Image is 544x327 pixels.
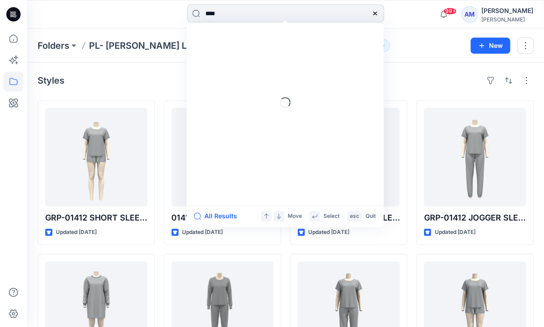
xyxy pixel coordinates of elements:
[365,212,375,221] p: Quit
[45,108,147,206] a: GRP-01412 SHORT SLEEP SET_DEV_REV2
[38,75,64,86] h4: Styles
[470,38,510,54] button: New
[424,108,526,206] a: GRP-01412 JOGGER SLEEP SET_DEV_REV2
[45,212,147,224] p: GRP-01412 SHORT SLEEP SET_DEV_REV2
[461,6,477,22] div: AM
[182,228,223,237] p: Updated [DATE]
[308,228,349,237] p: Updated [DATE]
[443,8,456,15] span: 99+
[349,212,359,221] p: esc
[171,108,273,206] a: 01412 KANGAROO POCKET SLEEP SHIRT REV3
[194,211,243,221] button: All Results
[38,39,69,52] a: Folders
[481,16,533,23] div: [PERSON_NAME]
[424,212,526,224] p: GRP-01412 JOGGER SLEEP SET_DEV_REV2
[288,212,302,221] p: Move
[171,212,273,224] p: 01412 KANGAROO POCKET SLEEP SHIRT REV3
[56,228,97,237] p: Updated [DATE]
[89,39,212,52] a: PL- [PERSON_NAME] Leeds-
[323,212,340,221] p: Select
[434,228,475,237] p: Updated [DATE]
[481,5,533,16] div: [PERSON_NAME]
